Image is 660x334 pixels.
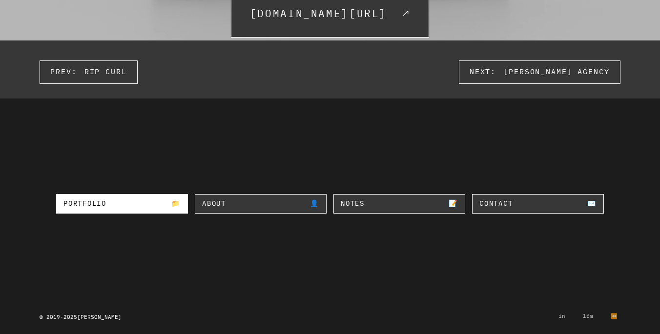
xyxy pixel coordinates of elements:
[470,68,503,77] span: Next:
[333,195,465,214] a: 📝Notes
[168,200,181,209] span: 📁
[580,311,596,324] a: Last.fm
[472,195,604,214] a: ✉️Contact
[387,8,410,20] span: ↗
[56,195,188,214] a: 📁Portfolio
[556,311,568,324] a: LinkedIn
[608,311,620,324] a: ⏪
[445,200,458,209] span: 📝
[40,60,138,84] a: Prev: Rip Curl
[195,195,327,214] a: 👤About
[584,200,597,209] span: ✉️
[40,311,122,324] div: © 2019- 2025 [PERSON_NAME]
[307,200,319,209] span: 👤
[459,60,620,84] a: Next: [PERSON_NAME] Agency
[50,68,84,77] span: Prev:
